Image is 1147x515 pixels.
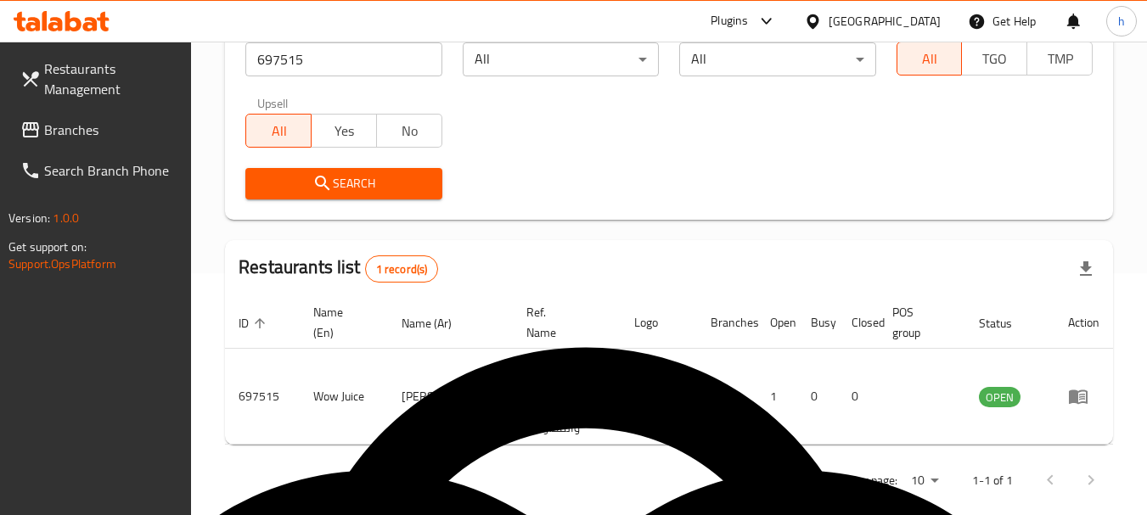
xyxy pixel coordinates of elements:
span: Status [979,313,1034,333]
a: Restaurants Management [7,48,192,109]
a: Branches [7,109,192,150]
span: POS group [892,302,945,343]
div: All [679,42,875,76]
div: Plugins [711,11,748,31]
a: Support.OpsPlatform [8,253,116,275]
button: All [245,114,312,148]
div: Rows per page: [904,468,945,494]
span: TMP [1034,47,1086,71]
span: h [1118,12,1125,31]
span: Yes [318,119,370,143]
input: Search for restaurant name or ID.. [245,42,441,76]
div: All [463,42,659,76]
span: Version: [8,207,50,229]
span: 1 record(s) [366,261,438,277]
span: Name (Ar) [402,313,474,333]
p: 1-1 of 1 [972,470,1013,491]
span: Get support on: [8,236,87,258]
span: All [253,119,305,143]
span: Branches [44,120,178,140]
a: Search Branch Phone [7,150,192,191]
span: TGO [969,47,1020,71]
button: No [376,114,442,148]
span: ID [239,313,271,333]
span: No [384,119,436,143]
div: Total records count [365,255,439,283]
button: All [897,42,963,76]
span: Search Branch Phone [44,160,178,181]
span: All [904,47,956,71]
div: [GEOGRAPHIC_DATA] [829,12,941,31]
button: Search [245,168,441,199]
button: Yes [311,114,377,148]
button: TMP [1026,42,1093,76]
span: Restaurants Management [44,59,178,99]
label: Upsell [257,97,289,109]
div: Export file [1065,249,1106,289]
button: TGO [961,42,1027,76]
span: Ref. Name [526,302,600,343]
span: Search [259,173,428,194]
h2: Restaurants list [239,255,438,283]
span: 1.0.0 [53,207,79,229]
p: Rows per page: [821,470,897,491]
span: Name (En) [313,302,368,343]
